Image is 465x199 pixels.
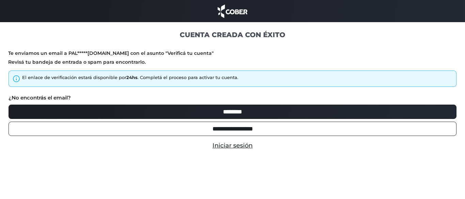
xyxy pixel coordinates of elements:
div: El enlace de verificación estará disponible por . Completá el proceso para activar tu cuenta. [22,74,238,81]
label: ¿No encontrás el email? [9,94,71,102]
h1: CUENTA CREADA CON ÉXITO [8,30,457,39]
img: cober_marca.png [216,3,249,19]
a: Iniciar sesión [212,142,253,149]
p: Te enviamos un email a PAL*****[DOMAIN_NAME] con el asunto "Verificá tu cuenta" [8,50,457,57]
strong: 24hs [126,75,138,80]
p: Revisá tu bandeja de entrada o spam para encontrarlo. [8,59,457,65]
